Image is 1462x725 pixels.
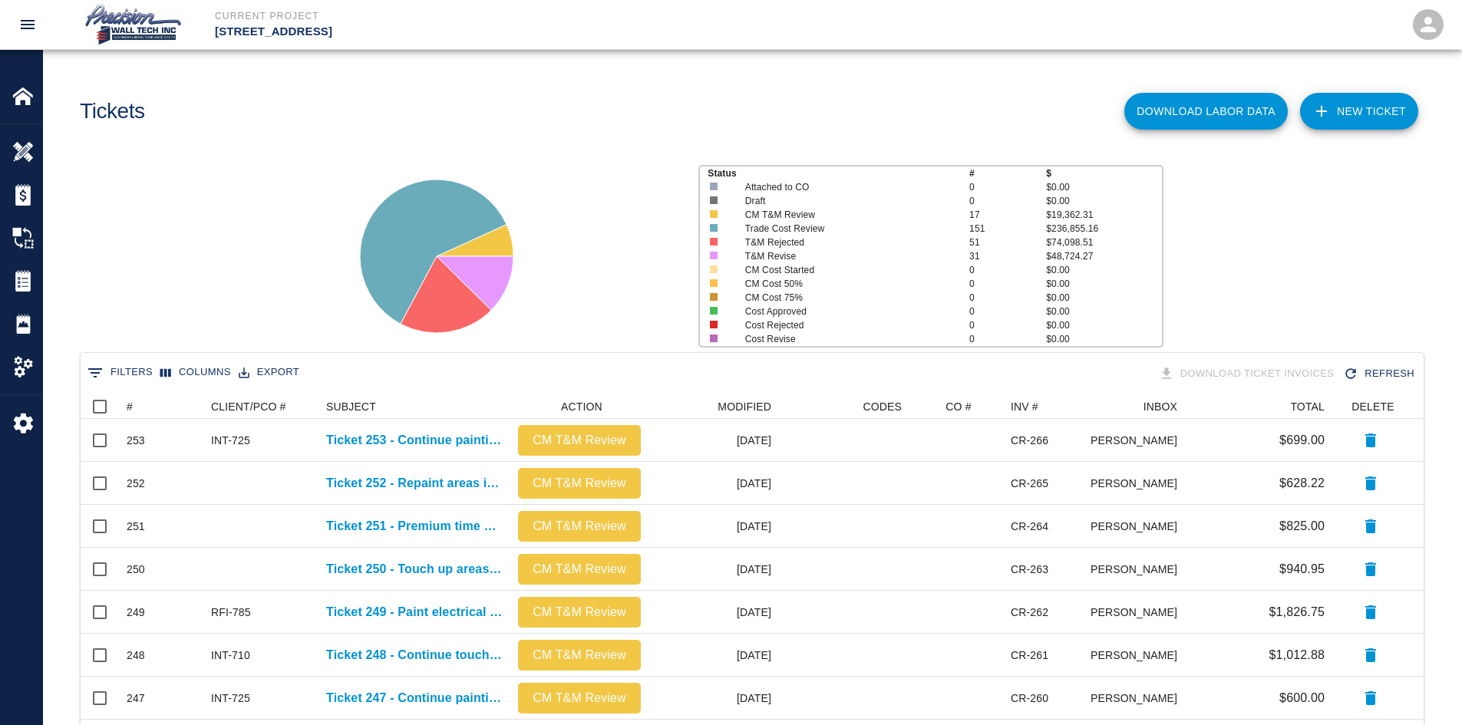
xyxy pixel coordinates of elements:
[127,394,133,419] div: #
[1279,431,1325,450] p: $699.00
[745,249,947,263] p: T&M Revise
[326,689,503,707] a: Ticket 247 - Continue painting conduits in corridors at G-1 garage
[1046,318,1161,332] p: $0.00
[127,648,145,663] div: 248
[1046,222,1161,236] p: $236,855.16
[969,332,1046,346] p: 0
[211,690,250,706] div: INT-725
[1279,560,1325,578] p: $940.95
[648,634,779,677] div: [DATE]
[745,222,947,236] p: Trade Cost Review
[969,249,1046,263] p: 31
[326,646,503,664] a: Ticket 248 - Continue touching up walls and ceilings on B1 level
[1011,562,1048,577] div: CR-263
[203,394,318,419] div: CLIENT/PCO #
[1046,208,1161,222] p: $19,362.31
[1340,361,1421,387] div: Refresh the list
[9,6,46,43] button: open drawer
[1091,677,1185,720] div: [PERSON_NAME]
[1011,648,1048,663] div: CR-261
[1269,646,1325,664] p: $1,012.88
[969,291,1046,305] p: 0
[648,419,779,462] div: [DATE]
[524,689,635,707] p: CM T&M Review
[1046,277,1161,291] p: $0.00
[1332,394,1409,419] div: DELETE
[745,208,947,222] p: CM T&M Review
[1279,474,1325,493] p: $628.22
[83,3,184,46] img: Precision Wall Tech, Inc.
[211,648,250,663] div: INT-710
[1011,519,1048,534] div: CR-264
[969,208,1046,222] p: 17
[745,332,947,346] p: Cost Revise
[215,23,814,41] p: [STREET_ADDRESS]
[969,166,1046,180] p: #
[80,99,145,124] h1: Tickets
[1003,394,1091,419] div: INV #
[1091,548,1185,591] div: [PERSON_NAME]
[1144,394,1177,419] div: INBOX
[1046,194,1161,208] p: $0.00
[524,431,635,450] p: CM T&M Review
[1011,433,1048,448] div: CR-266
[648,394,779,419] div: MODIFIED
[1011,690,1048,706] div: CR-260
[718,394,771,419] div: MODIFIED
[1340,361,1421,387] button: Refresh
[946,394,971,419] div: CO #
[318,394,510,419] div: SUBJECT
[648,591,779,634] div: [DATE]
[969,263,1046,277] p: 0
[561,394,602,419] div: ACTION
[215,9,814,23] p: Current Project
[779,394,909,419] div: CODES
[326,517,503,536] p: Ticket 251 - Premium time work, on 1st floor and B1 level
[1091,591,1185,634] div: [PERSON_NAME]
[1351,394,1394,419] div: DELETE
[1156,361,1341,387] div: Tickets download in groups of 15
[1385,651,1462,725] iframe: Chat Widget
[745,194,947,208] p: Draft
[127,519,145,534] div: 251
[969,277,1046,291] p: 0
[648,462,779,505] div: [DATE]
[648,677,779,720] div: [DATE]
[1011,476,1048,491] div: CR-265
[1046,305,1161,318] p: $0.00
[745,305,947,318] p: Cost Approved
[969,305,1046,318] p: 0
[127,476,145,491] div: 252
[211,394,286,419] div: CLIENT/PCO #
[1091,394,1185,419] div: INBOX
[1046,166,1161,180] p: $
[1011,394,1038,419] div: INV #
[1091,419,1185,462] div: [PERSON_NAME]
[909,394,1003,419] div: CO #
[1300,93,1418,130] a: NEW TICKET
[1279,689,1325,707] p: $600.00
[969,236,1046,249] p: 51
[1046,180,1161,194] p: $0.00
[1290,394,1325,419] div: TOTAL
[119,394,203,419] div: #
[648,548,779,591] div: [DATE]
[745,277,947,291] p: CM Cost 50%
[708,166,969,180] p: Status
[211,433,250,448] div: INT-725
[969,194,1046,208] p: 0
[326,394,376,419] div: SUBJECT
[524,646,635,664] p: CM T&M Review
[1046,332,1161,346] p: $0.00
[745,180,947,194] p: Attached to CO
[326,603,503,621] a: Ticket 249 - Paint electrical cables in case room 7019
[1046,291,1161,305] p: $0.00
[969,318,1046,332] p: 0
[524,560,635,578] p: CM T&M Review
[510,394,648,419] div: ACTION
[1091,505,1185,548] div: [PERSON_NAME]
[84,361,157,385] button: Show filters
